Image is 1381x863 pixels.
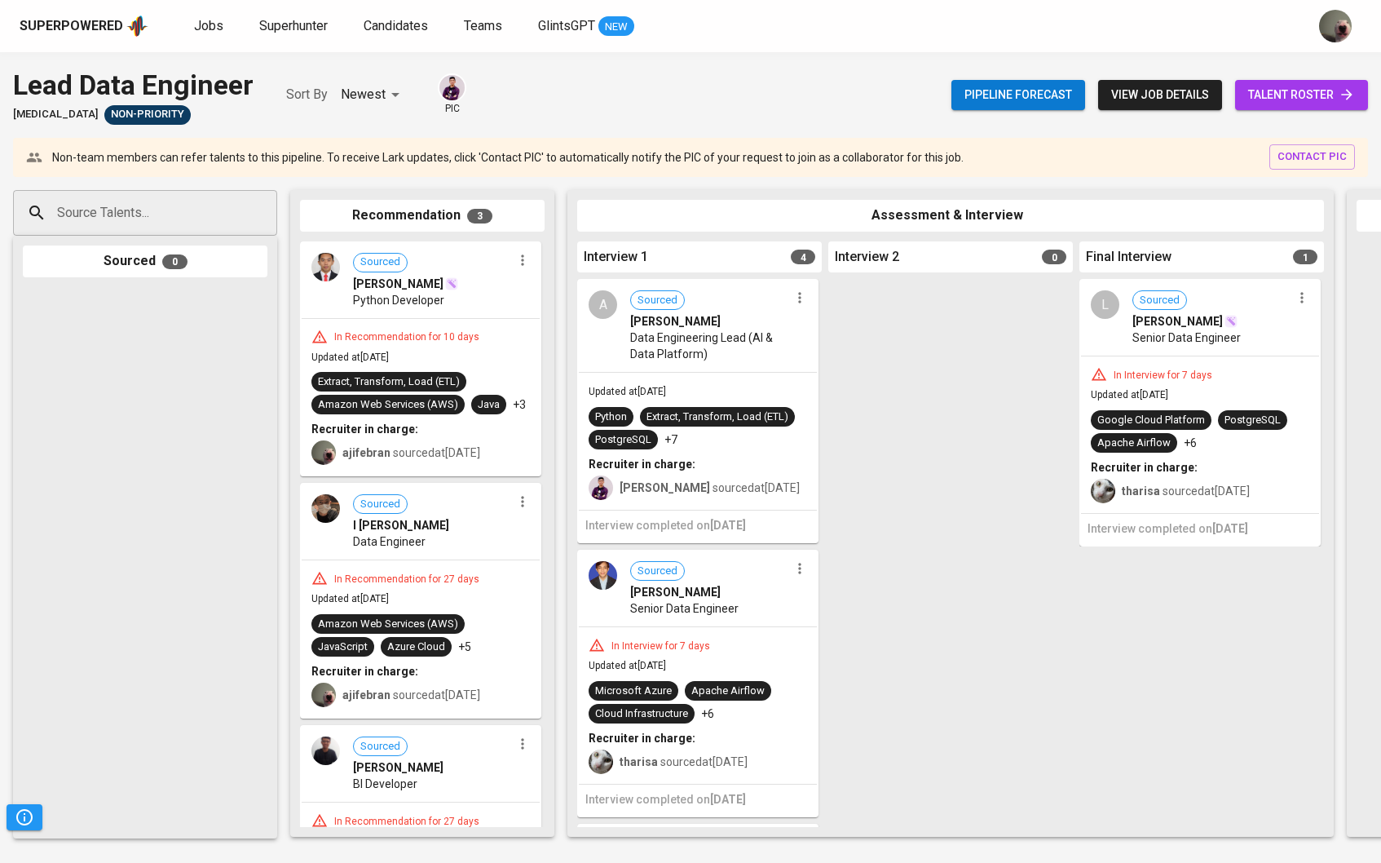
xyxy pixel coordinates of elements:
span: sourced at [DATE] [620,755,748,768]
span: 0 [1042,250,1066,264]
div: LSourced[PERSON_NAME]Senior Data EngineerIn Interview for 7 daysUpdated at[DATE]Google Cloud Plat... [1079,279,1321,547]
div: Sourced[PERSON_NAME]Senior Data EngineerIn Interview for 7 daysUpdated at[DATE]Microsoft AzureApa... [577,550,818,817]
div: Amazon Web Services (AWS) [318,397,458,413]
a: Superpoweredapp logo [20,14,148,38]
span: Python Developer [353,292,444,308]
h6: Interview completed on [1088,520,1313,538]
button: contact pic [1269,144,1355,170]
img: erwin@glints.com [439,75,465,100]
span: [PERSON_NAME] [630,313,721,330]
span: BI Developer [353,776,417,792]
span: Updated at [DATE] [311,593,389,604]
span: Pipeline forecast [964,85,1072,105]
span: Candidates [364,18,428,33]
div: Apache Airflow [1097,436,1171,451]
img: tharisa.rizky@glints.com [1091,479,1115,503]
span: 4 [791,250,815,264]
a: GlintsGPT NEW [538,16,634,37]
span: 1 [1293,250,1317,264]
p: +5 [458,639,471,655]
span: Final Interview [1086,248,1171,267]
span: Senior Data Engineer [1132,330,1241,346]
span: 0 [162,254,188,269]
b: [PERSON_NAME] [620,481,710,494]
div: Azure Cloud [387,640,445,655]
span: [PERSON_NAME] [1132,313,1223,330]
div: Amazon Web Services (AWS) [318,617,458,632]
div: Recommendation [300,200,545,232]
span: I [PERSON_NAME] [353,517,449,533]
div: Apache Airflow [691,684,765,699]
div: In Interview for 7 days [605,640,717,653]
button: Pipeline Triggers [7,804,42,830]
b: Recruiter in charge: [1091,461,1198,474]
span: [MEDICAL_DATA] [13,107,98,122]
b: ajifebran [342,688,390,701]
p: +6 [701,706,714,722]
div: In Recommendation for 27 days [328,815,486,829]
div: Assessment & Interview [577,200,1324,232]
div: L [1091,290,1119,319]
div: Cloud Infrastructure [595,706,688,722]
div: JavaScript [318,640,368,655]
div: pic [438,73,466,116]
img: d9d404cdd6dbc90b77ec72287650bb74.jpg [311,737,340,765]
p: Newest [341,85,386,104]
div: SourcedI [PERSON_NAME]Data EngineerIn Recommendation for 27 daysUpdated at[DATE]Amazon Web Servic... [300,483,541,719]
span: contact pic [1277,148,1347,166]
div: Python [595,409,627,425]
img: aji.muda@glints.com [1319,10,1352,42]
span: Senior Data Engineer [630,600,739,617]
a: Teams [464,16,505,37]
span: Updated at [DATE] [589,660,666,671]
div: Extract, Transform, Load (ETL) [318,374,460,390]
span: Sourced [354,497,407,512]
span: Data Engineer [353,533,426,550]
span: 3 [467,209,492,223]
span: Data Engineering Lead (AI & Data Platform) [630,330,789,362]
span: sourced at [DATE] [342,446,480,459]
div: ASourced[PERSON_NAME]Data Engineering Lead (AI & Data Platform)Updated at[DATE]PythonExtract, Tra... [577,279,818,543]
img: magic_wand.svg [445,277,458,290]
span: sourced at [DATE] [1122,485,1250,498]
span: Interview 2 [835,248,899,267]
span: Non-Priority [104,107,191,122]
div: In Recommendation for 27 days [328,573,486,586]
p: +3 [513,396,526,413]
img: aji.muda@glints.com [311,683,336,707]
button: Open [268,211,271,215]
p: Sort By [286,85,328,104]
span: [DATE] [710,519,746,532]
span: [PERSON_NAME] [353,276,443,292]
span: Sourced [1133,293,1186,308]
p: Non-team members can refer talents to this pipeline. To receive Lark updates, click 'Contact PIC'... [52,149,964,166]
p: +7 [664,431,677,448]
span: [DATE] [710,793,746,806]
span: Teams [464,18,502,33]
b: tharisa [620,755,658,768]
b: tharisa [1122,485,1160,498]
img: tharisa.rizky@glints.com [589,750,613,774]
span: talent roster [1248,85,1355,105]
button: Pipeline forecast [951,80,1085,110]
button: view job details [1098,80,1222,110]
div: Extract, Transform, Load (ETL) [646,409,788,425]
span: Sourced [354,254,407,270]
div: Sourced [23,246,267,277]
div: In Recommendation for 10 days [328,330,486,344]
div: Superpowered [20,17,123,36]
h6: Interview completed on [585,791,810,809]
span: Updated at [DATE] [1091,389,1168,401]
img: app logo [126,14,148,38]
span: sourced at [DATE] [620,481,800,494]
span: Updated at [DATE] [311,352,389,363]
span: Jobs [194,18,223,33]
div: In Interview for 7 days [1107,369,1219,383]
a: Superhunter [259,16,331,37]
img: magic_wand.svg [1224,315,1238,328]
b: Recruiter in charge: [311,423,418,436]
a: talent roster [1235,80,1368,110]
img: aji.muda@glints.com [311,440,336,465]
div: A [589,290,617,319]
img: bb1be98ccf9b16f0f542b7f816e36444.png [589,561,617,590]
